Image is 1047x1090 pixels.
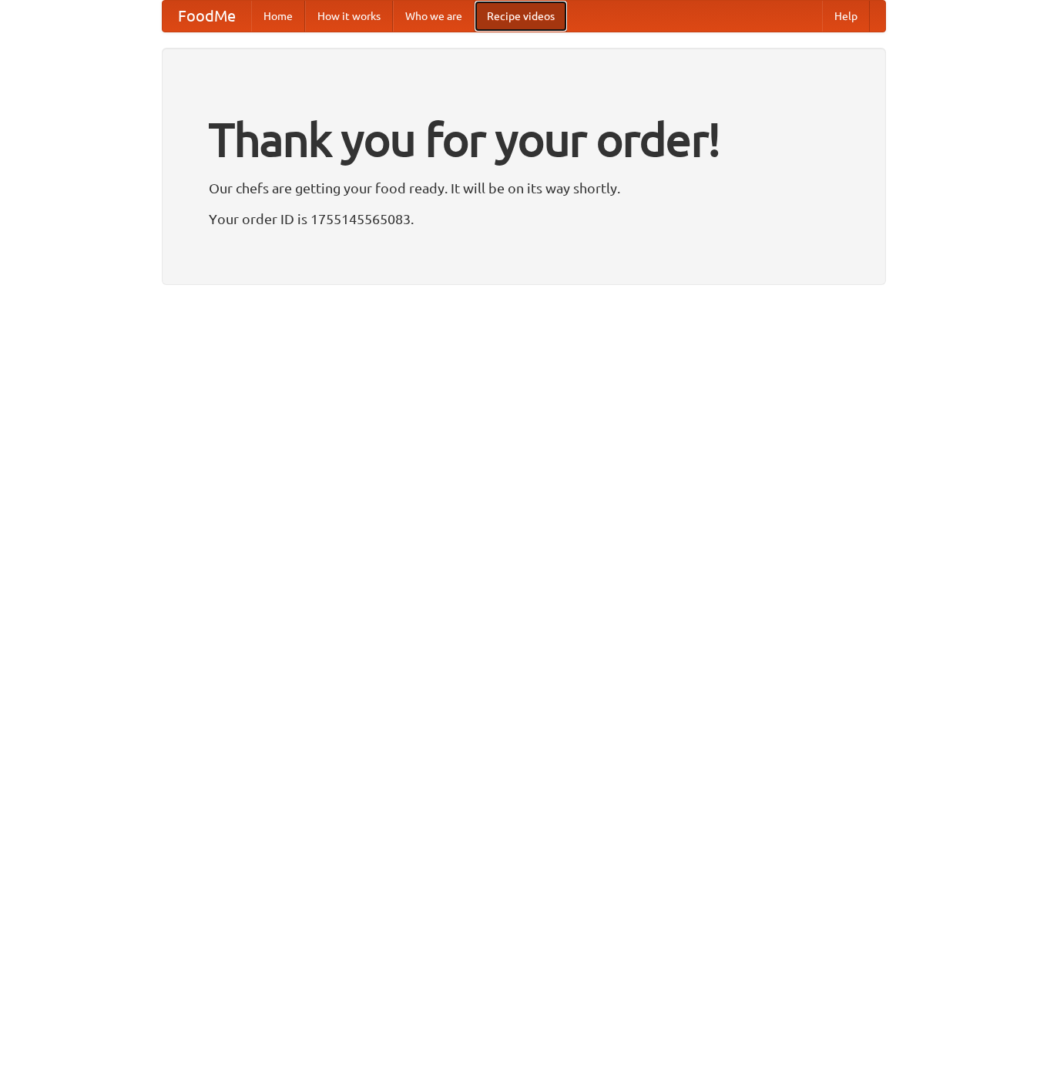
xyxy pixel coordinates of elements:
[305,1,393,32] a: How it works
[209,102,839,176] h1: Thank you for your order!
[393,1,475,32] a: Who we are
[475,1,567,32] a: Recipe videos
[251,1,305,32] a: Home
[209,176,839,200] p: Our chefs are getting your food ready. It will be on its way shortly.
[163,1,251,32] a: FoodMe
[209,207,839,230] p: Your order ID is 1755145565083.
[822,1,870,32] a: Help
